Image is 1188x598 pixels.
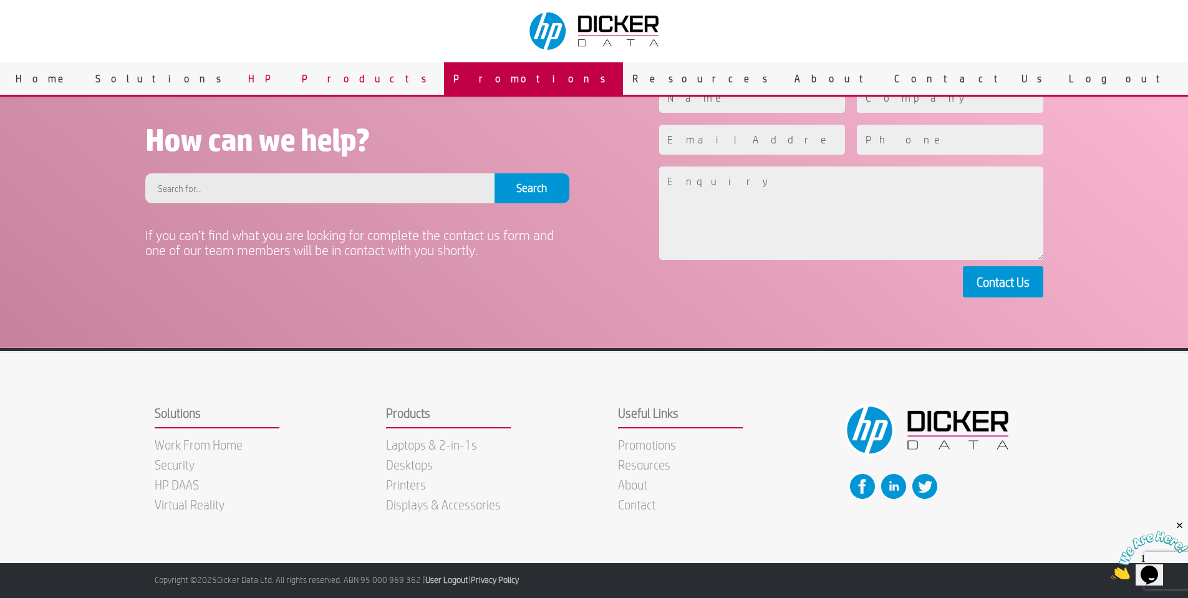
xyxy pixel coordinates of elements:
a: Privacy Policy [471,575,519,585]
a: Promotions [444,62,623,95]
a: Contact Us [885,62,1060,95]
a: Laptops & 2-in-1s [386,437,477,452]
p: Copyright © Dicker Data Ltd. All rights reserved. ABN 95 000 969 362 | | [155,572,1034,585]
strong: Solutions [155,405,279,428]
strong: Products [386,405,511,428]
span: 1 [5,5,10,16]
a: About [618,477,647,492]
span: How can we help? [145,122,369,158]
a: Contact [618,497,655,512]
input: Phone [857,125,1043,155]
a: Desktops [386,457,433,472]
a: About [785,62,885,95]
input: Email Address [659,125,845,155]
input: Search for... [145,173,495,203]
input: Company [857,83,1043,113]
a: Displays & Accessories [386,497,501,512]
a: Virtual Reality [155,497,225,512]
a: Work From Home [155,437,243,452]
button: Contact Us [963,266,1043,297]
strong: Useful Links [618,405,743,428]
a: Logout [1060,62,1182,95]
a: Resources [618,457,670,472]
img: Dicker Data Logo [838,399,1021,461]
a: Resources [623,62,785,95]
span: If you can’t find what you are looking for complete the contact us form and one of our team membe... [145,228,554,258]
span: 2025 [197,575,217,585]
a: User Logout [425,575,468,585]
a: Security [155,457,195,472]
a: Printers [386,477,426,492]
a: HP DAAS [155,477,199,492]
a: Promotions [618,437,676,452]
input: Name [659,83,845,113]
iframe: chat widget [1111,520,1188,579]
a: Solutions [86,62,239,95]
a: Home [6,62,86,95]
input: Search [495,173,569,203]
a: HP Products [239,62,444,95]
img: Dicker Data & HP [522,6,669,56]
